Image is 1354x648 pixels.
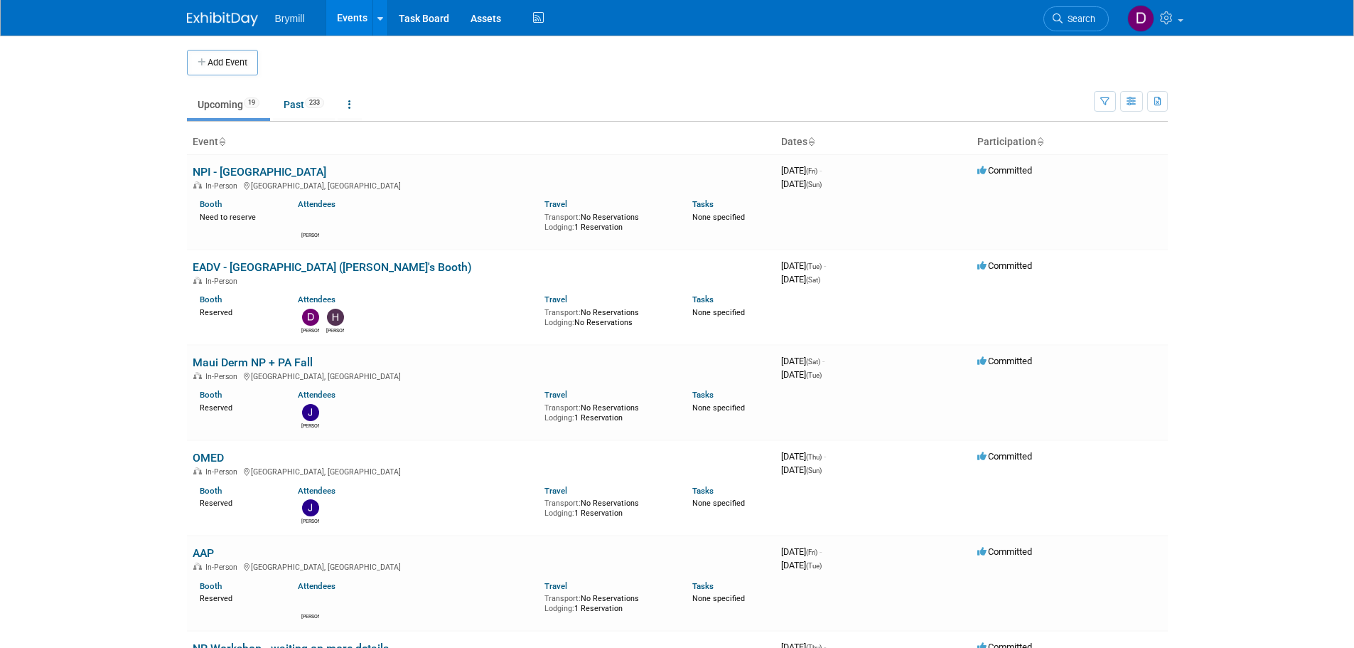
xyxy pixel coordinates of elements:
[806,276,820,284] span: (Sat)
[187,50,258,75] button: Add Event
[298,486,335,496] a: Attendees
[781,560,822,570] span: [DATE]
[692,294,714,304] a: Tasks
[806,562,822,570] span: (Tue)
[193,356,313,369] a: Maui Derm NP + PA Fall
[781,260,826,271] span: [DATE]
[544,604,574,613] span: Lodging:
[781,165,822,176] span: [DATE]
[822,356,824,366] span: -
[544,403,581,413] span: Transport:
[781,451,826,462] span: [DATE]
[193,561,770,572] div: [GEOGRAPHIC_DATA], [GEOGRAPHIC_DATA]
[193,451,224,464] a: OMED
[544,199,567,209] a: Travel
[544,223,574,232] span: Lodging:
[544,413,574,423] span: Lodging:
[301,230,319,239] div: Nick Belton
[1127,5,1154,32] img: Delaney Bryne
[806,181,822,188] span: (Sun)
[692,213,745,222] span: None specified
[205,467,242,477] span: In-Person
[298,294,335,304] a: Attendees
[200,486,222,496] a: Booth
[187,12,258,26] img: ExhibitDay
[200,390,222,400] a: Booth
[807,136,815,147] a: Sort by Start Date
[302,213,319,230] img: Nick Belton
[544,390,567,400] a: Travel
[193,372,202,379] img: In-Person Event
[200,305,277,318] div: Reserved
[781,179,822,189] span: [DATE]
[301,612,319,620] div: Nick Belton
[806,358,820,366] span: (Sat)
[193,260,472,274] a: EADV - [GEOGRAPHIC_DATA] ([PERSON_NAME]'s Booth)
[692,308,745,317] span: None specified
[824,451,826,462] span: -
[806,262,822,270] span: (Tue)
[187,91,270,118] a: Upcoming19
[692,390,714,400] a: Tasks
[692,581,714,591] a: Tasks
[275,13,305,24] span: Brymill
[187,130,775,154] th: Event
[193,467,202,474] img: In-Person Event
[544,308,581,317] span: Transport:
[544,210,671,232] div: No Reservations 1 Reservation
[781,274,820,285] span: [DATE]
[977,451,1032,462] span: Committed
[205,372,242,381] span: In-Person
[977,546,1032,557] span: Committed
[544,294,567,304] a: Travel
[977,356,1032,366] span: Committed
[305,97,324,108] span: 233
[301,421,319,430] div: Jeffery McDowell
[781,546,822,557] span: [DATE]
[544,305,671,327] div: No Reservations No Reservations
[327,309,344,326] img: Hobey Bryne
[193,179,770,191] div: [GEOGRAPHIC_DATA], [GEOGRAPHIC_DATA]
[301,326,319,334] div: Delaney Bryne
[193,546,214,560] a: AAP
[205,563,242,572] span: In-Person
[544,400,671,423] div: No Reservations 1 Reservation
[820,546,822,557] span: -
[1036,136,1043,147] a: Sort by Participation Type
[1043,6,1109,31] a: Search
[692,486,714,496] a: Tasks
[544,509,574,518] span: Lodging:
[692,403,745,413] span: None specified
[200,400,277,413] div: Reserved
[972,130,1168,154] th: Participation
[302,499,319,516] img: Jeffery McDowell
[977,165,1032,176] span: Committed
[200,210,277,223] div: Need to reserve
[544,496,671,518] div: No Reservations 1 Reservation
[218,136,225,147] a: Sort by Event Name
[200,294,222,304] a: Booth
[302,404,319,421] img: Jeffery McDowell
[193,563,202,570] img: In-Person Event
[544,213,581,222] span: Transport:
[692,199,714,209] a: Tasks
[298,581,335,591] a: Attendees
[544,499,581,508] span: Transport:
[806,453,822,461] span: (Thu)
[806,548,817,556] span: (Fri)
[200,199,222,209] a: Booth
[301,516,319,525] div: Jeffery McDowell
[205,181,242,191] span: In-Person
[193,181,202,188] img: In-Person Event
[806,371,822,379] span: (Tue)
[824,260,826,271] span: -
[775,130,972,154] th: Dates
[193,277,202,284] img: In-Person Event
[273,91,335,118] a: Past233
[200,581,222,591] a: Booth
[193,465,770,477] div: [GEOGRAPHIC_DATA], [GEOGRAPHIC_DATA]
[544,318,574,327] span: Lodging:
[977,260,1032,271] span: Committed
[326,326,344,334] div: Hobey Bryne
[692,594,745,603] span: None specified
